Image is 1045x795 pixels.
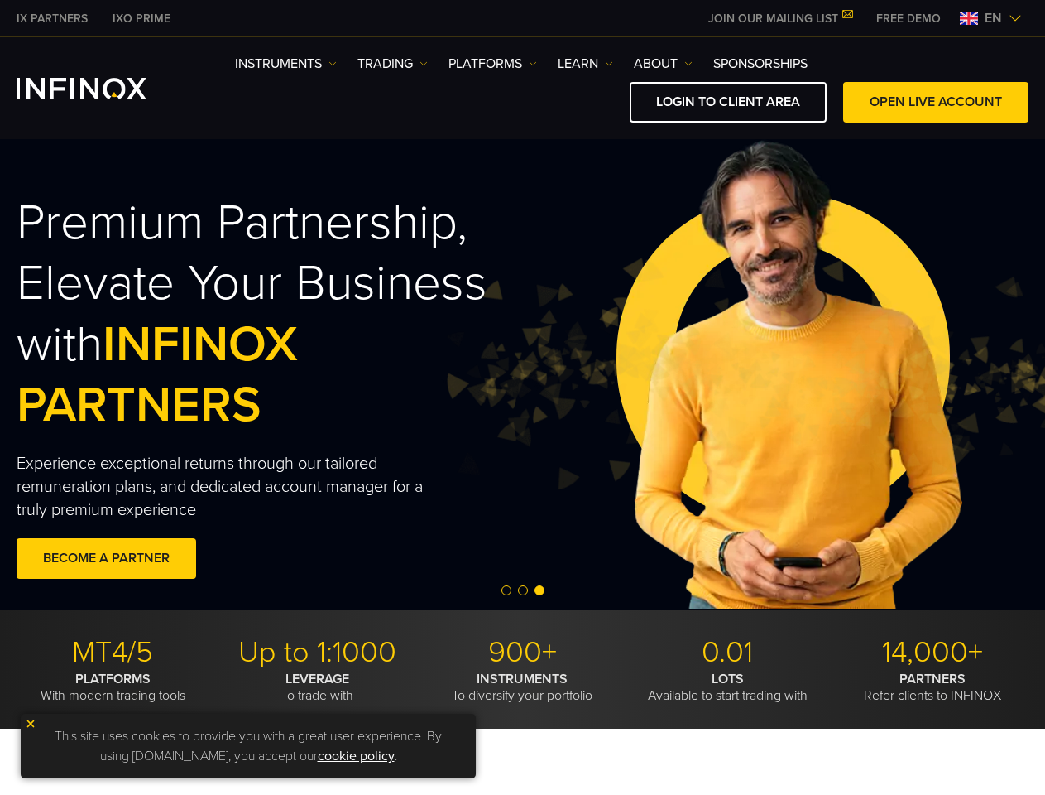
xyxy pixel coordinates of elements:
p: Experience exceptional returns through our tailored remuneration plans, and dedicated account man... [17,452,446,522]
a: BECOME A PARTNER [17,538,196,579]
a: PLATFORMS [448,54,537,74]
span: Go to slide 3 [534,585,544,595]
img: yellow close icon [25,718,36,730]
span: Go to slide 1 [501,585,511,595]
span: en [978,8,1009,28]
a: cookie policy [318,748,395,764]
a: LOGIN TO CLIENT AREA [630,82,827,123]
p: Refer clients to INFINOX [836,671,1028,704]
a: INFINOX MENU [864,10,953,27]
strong: PLATFORMS [75,671,151,687]
p: Available to start trading with [631,671,824,704]
p: 14,000+ [836,634,1028,671]
strong: INSTRUMENTS [477,671,568,687]
strong: PARTNERS [899,671,966,687]
h2: Premium Partnership, Elevate Your Business with [17,193,553,436]
p: With modern trading tools [17,671,209,704]
a: Instruments [235,54,337,74]
a: INFINOX [4,10,100,27]
strong: LEVERAGE [285,671,349,687]
a: Learn [558,54,613,74]
p: To trade with [222,671,415,704]
p: This site uses cookies to provide you with a great user experience. By using [DOMAIN_NAME], you a... [29,722,467,770]
span: Go to slide 2 [518,585,528,595]
a: SPONSORSHIPS [713,54,808,74]
a: INFINOX [100,10,183,27]
a: ABOUT [634,54,693,74]
p: 900+ [426,634,619,671]
p: 0.01 [631,634,824,671]
a: TRADING [357,54,428,74]
a: OPEN LIVE ACCOUNT [843,82,1028,123]
a: INFINOX Logo [17,78,185,99]
p: Up to 1:1000 [222,634,415,671]
a: JOIN OUR MAILING LIST [696,12,864,26]
p: To diversify your portfolio [426,671,619,704]
p: MT4/5 [17,634,209,671]
span: INFINOX PARTNERS [17,315,298,435]
strong: LOTS [712,671,744,687]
